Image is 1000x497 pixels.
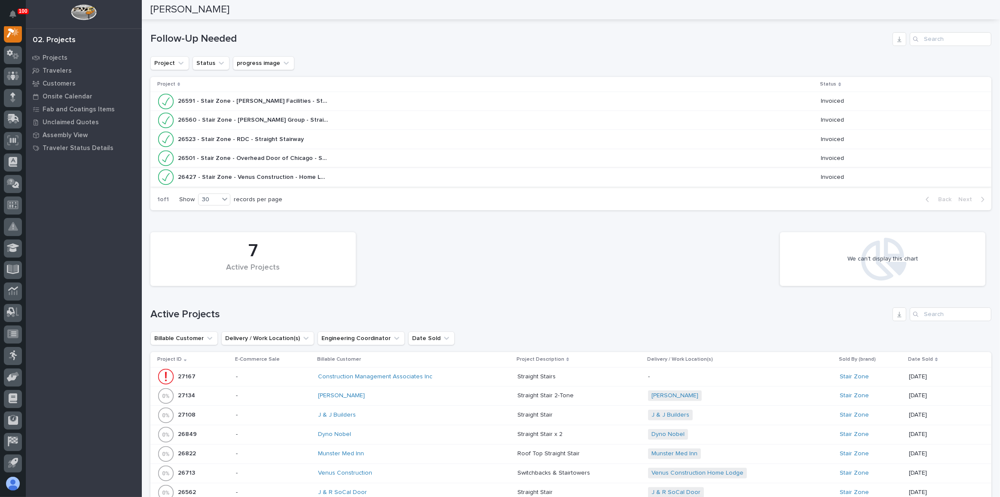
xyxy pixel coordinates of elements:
[165,263,341,281] div: Active Projects
[517,468,592,477] p: Switchbacks & Stairtowers
[318,450,364,457] a: Munster Med Inn
[150,386,991,405] tr: 2713427134 -[PERSON_NAME] Straight Stair 2-ToneStraight Stair 2-Tone [PERSON_NAME] Stair Zone [DATE]
[236,489,311,496] p: -
[408,331,455,345] button: Date Sold
[193,56,229,70] button: Status
[909,392,960,399] p: [DATE]
[236,469,311,477] p: -
[236,373,311,380] p: -
[236,450,311,457] p: -
[933,196,951,203] span: Back
[43,106,115,114] p: Fab and Coatings Items
[150,168,991,187] tr: 26427 - Stair Zone - Venus Construction - Home Lodge Switchback26427 - Stair Zone - Venus Constru...
[909,469,960,477] p: [DATE]
[840,411,869,419] a: Stair Zone
[517,371,557,380] p: Straight Stairs
[958,196,977,203] span: Next
[43,80,76,88] p: Customers
[26,103,142,116] a: Fab and Coatings Items
[840,469,869,477] a: Stair Zone
[178,390,197,399] p: 27134
[318,411,356,419] a: J & J Builders
[235,355,280,364] p: E-Commerce Sale
[517,390,575,399] p: Straight Stair 2-Tone
[910,32,991,46] input: Search
[233,56,294,70] button: progress image
[178,468,197,477] p: 26713
[955,196,991,203] button: Next
[11,10,22,24] div: Notifications100
[517,487,554,496] p: Straight Stair
[919,196,955,203] button: Back
[909,431,960,438] p: [DATE]
[150,308,889,321] h1: Active Projects
[651,431,685,438] a: Dyno Nobel
[820,80,836,89] p: Status
[150,3,229,16] h2: [PERSON_NAME]
[236,392,311,399] p: -
[821,155,925,162] p: Invoiced
[150,130,991,149] tr: 26523 - Stair Zone - RDC - Straight Stairway26523 - Stair Zone - RDC - Straight Stairway Invoiced
[150,56,189,70] button: Project
[651,450,697,457] a: Munster Med Inn
[909,450,960,457] p: [DATE]
[178,172,330,181] p: 26427 - Stair Zone - Venus Construction - Home Lodge Switchback
[178,115,330,124] p: 26560 - Stair Zone - [PERSON_NAME] Group - Straight Stair
[26,90,142,103] a: Onsite Calendar
[821,98,925,105] p: Invoiced
[318,431,351,438] a: Dyno Nobel
[19,8,28,14] p: 100
[26,51,142,64] a: Projects
[178,371,197,380] p: 27167
[150,331,218,345] button: Billable Customer
[165,240,341,262] div: 7
[840,431,869,438] a: Stair Zone
[318,469,372,477] a: Venus Construction
[318,331,405,345] button: Engineering Coordinator
[651,489,700,496] a: J & R SoCal Door
[43,93,92,101] p: Onsite Calendar
[150,367,991,386] tr: 2716727167 -Construction Management Associates Inc Straight StairsStraight Stairs -Stair Zone [DATE]
[236,431,311,438] p: -
[908,355,933,364] p: Date Sold
[199,195,219,204] div: 30
[839,355,876,364] p: Sold By (brand)
[236,411,311,419] p: -
[43,119,99,126] p: Unclaimed Quotes
[847,255,918,263] div: We can't display this chart
[150,405,991,425] tr: 2710827108 -J & J Builders Straight StairStraight Stair J & J Builders Stair Zone [DATE]
[150,444,991,463] tr: 2682226822 -Munster Med Inn Roof Top Straight StairRoof Top Straight Stair Munster Med Inn Stair ...
[150,425,991,444] tr: 2684926849 -Dyno Nobel Straight Stair x 2Straight Stair x 2 Dyno Nobel Stair Zone [DATE]
[71,4,96,20] img: Workspace Logo
[179,196,195,203] p: Show
[517,355,564,364] p: Project Description
[150,92,991,110] tr: 26591 - Stair Zone - [PERSON_NAME] Facilities - Straight Stair x 2 UPS26591 - Stair Zone - [PERSO...
[33,36,76,45] div: 02. Projects
[318,392,365,399] a: [PERSON_NAME]
[26,141,142,154] a: Traveler Status Details
[150,189,176,210] p: 1 of 1
[648,373,798,380] p: -
[647,355,713,364] p: Delivery / Work Location(s)
[317,355,361,364] p: Billable Customer
[150,149,991,168] tr: 26501 - Stair Zone - Overhead Door of Chicago - Straight Stair to Platform26501 - Stair Zone - Ov...
[178,448,198,457] p: 26822
[150,33,889,45] h1: Follow-Up Needed
[26,116,142,129] a: Unclaimed Quotes
[157,355,182,364] p: Project ID
[517,410,554,419] p: Straight Stair
[178,487,198,496] p: 26562
[26,64,142,77] a: Travelers
[910,307,991,321] input: Search
[178,134,306,143] p: 26523 - Stair Zone - RDC - Straight Stairway
[840,373,869,380] a: Stair Zone
[821,136,925,143] p: Invoiced
[178,429,199,438] p: 26849
[909,411,960,419] p: [DATE]
[178,153,330,162] p: 26501 - Stair Zone - Overhead Door of Chicago - Straight Stair to Platform
[4,5,22,23] button: Notifications
[651,469,743,477] a: Venus Construction Home Lodge
[821,174,925,181] p: Invoiced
